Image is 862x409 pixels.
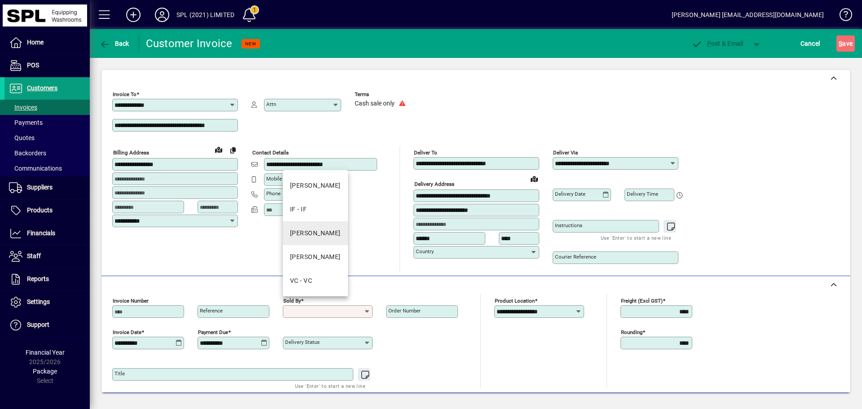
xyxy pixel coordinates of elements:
[555,254,596,260] mat-label: Courier Reference
[4,176,90,199] a: Suppliers
[833,2,851,31] a: Knowledge Base
[27,184,53,191] span: Suppliers
[527,172,541,186] a: View on map
[33,368,57,375] span: Package
[839,40,842,47] span: S
[800,36,820,51] span: Cancel
[200,308,223,314] mat-label: Reference
[4,291,90,313] a: Settings
[99,40,129,47] span: Back
[146,36,233,51] div: Customer Invoice
[601,233,671,243] mat-hint: Use 'Enter' to start a new line
[4,31,90,54] a: Home
[113,329,141,335] mat-label: Invoice date
[798,35,822,52] button: Cancel
[295,381,365,391] mat-hint: Use 'Enter' to start a new line
[836,35,855,52] button: Save
[266,176,282,182] mat-label: Mobile
[9,150,46,157] span: Backorders
[114,370,125,377] mat-label: Title
[27,321,49,328] span: Support
[245,41,256,47] span: NEW
[211,142,226,157] a: View on map
[27,252,41,259] span: Staff
[9,165,62,172] span: Communications
[4,199,90,222] a: Products
[113,91,136,97] mat-label: Invoice To
[9,104,37,111] span: Invoices
[4,245,90,268] a: Staff
[416,248,434,255] mat-label: Country
[4,222,90,245] a: Financials
[266,101,276,107] mat-label: Attn
[27,298,50,305] span: Settings
[119,7,148,23] button: Add
[27,229,55,237] span: Financials
[176,8,234,22] div: SPL (2021) LIMITED
[4,145,90,161] a: Backorders
[9,134,35,141] span: Quotes
[555,222,582,229] mat-label: Instructions
[90,35,139,52] app-page-header-button: Back
[283,198,348,221] mat-option: IF - IF
[283,269,348,293] mat-option: VC - VC
[687,35,748,52] button: Post & Email
[839,36,853,51] span: ave
[290,229,341,238] div: [PERSON_NAME]
[495,298,535,304] mat-label: Product location
[290,276,312,286] div: VC - VC
[290,181,341,190] div: [PERSON_NAME]
[27,207,53,214] span: Products
[290,252,341,262] div: [PERSON_NAME]
[198,329,228,335] mat-label: Payment due
[283,221,348,245] mat-option: JA - JA
[27,84,57,92] span: Customers
[553,150,578,156] mat-label: Deliver via
[148,7,176,23] button: Profile
[4,130,90,145] a: Quotes
[266,190,281,197] mat-label: Phone
[627,191,658,197] mat-label: Delivery time
[4,100,90,115] a: Invoices
[707,40,711,47] span: P
[27,62,39,69] span: POS
[113,298,149,304] mat-label: Invoice number
[285,339,320,345] mat-label: Delivery status
[283,298,301,304] mat-label: Sold by
[226,143,240,157] button: Copy to Delivery address
[4,161,90,176] a: Communications
[388,308,421,314] mat-label: Order number
[621,298,663,304] mat-label: Freight (excl GST)
[4,268,90,290] a: Reports
[621,329,642,335] mat-label: Rounding
[414,150,437,156] mat-label: Deliver To
[355,92,409,97] span: Terms
[97,35,132,52] button: Back
[4,115,90,130] a: Payments
[27,275,49,282] span: Reports
[4,314,90,336] a: Support
[691,40,743,47] span: ost & Email
[283,174,348,198] mat-option: DH - DH
[283,245,348,269] mat-option: KC - KC
[9,119,43,126] span: Payments
[290,205,307,214] div: IF - IF
[672,8,824,22] div: [PERSON_NAME] [EMAIL_ADDRESS][DOMAIN_NAME]
[355,100,395,107] span: Cash sale only
[555,191,585,197] mat-label: Delivery date
[4,54,90,77] a: POS
[27,39,44,46] span: Home
[26,349,65,356] span: Financial Year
